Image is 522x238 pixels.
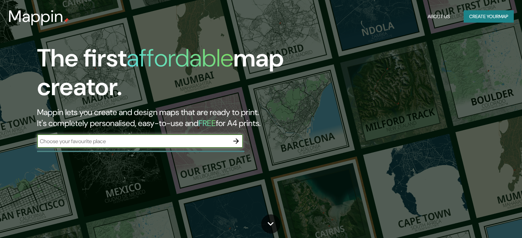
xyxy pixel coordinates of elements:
button: Create yourmap [464,10,514,23]
h5: FREE [198,118,216,128]
h3: Mappin [8,7,63,26]
h2: Mappin lets you create and design maps that are ready to print. It's completely personalised, eas... [37,107,298,129]
h1: The first map creator. [37,44,298,107]
input: Choose your favourite place [37,137,229,145]
h1: affordable [127,42,233,74]
button: About Us [425,10,453,23]
img: mappin-pin [63,18,69,23]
